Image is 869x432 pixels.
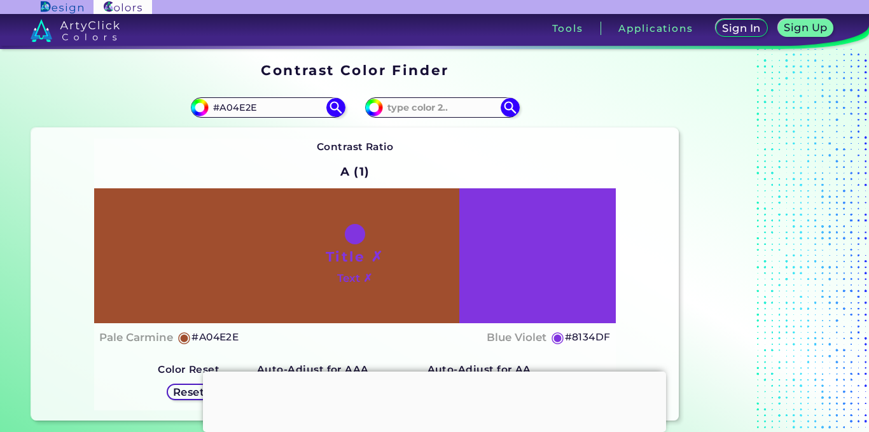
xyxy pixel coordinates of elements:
input: type color 1.. [209,99,327,116]
img: icon search [326,98,345,117]
h5: Sign Up [786,23,826,32]
h5: #8134DF [565,329,611,345]
img: logo_artyclick_colors_white.svg [31,19,120,42]
input: type color 2.. [383,99,501,116]
h5: Sign In [725,24,759,33]
h3: Tools [552,24,583,33]
h5: ◉ [177,330,191,345]
h5: ◉ [551,330,565,345]
a: Sign In [718,20,765,36]
h3: Applications [618,24,693,33]
h5: Reset [174,387,203,396]
strong: Auto-Adjust for AAA [257,363,369,375]
h4: Pale Carmine [99,328,173,347]
iframe: Advertisement [203,372,666,429]
h5: #A04E2E [191,329,239,345]
h4: Blue Violet [487,328,546,347]
strong: Auto-Adjust for AA [428,363,531,375]
h2: A (1) [335,158,376,186]
strong: Contrast Ratio [317,141,394,153]
h1: Title ✗ [326,247,384,266]
a: Sign Up [781,20,831,36]
iframe: Advertisement [684,57,843,426]
img: icon search [501,98,520,117]
h4: Text ✗ [337,269,372,288]
strong: Color Reset [158,363,219,375]
h1: Contrast Color Finder [261,60,448,80]
img: ArtyClick Design logo [41,1,83,13]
